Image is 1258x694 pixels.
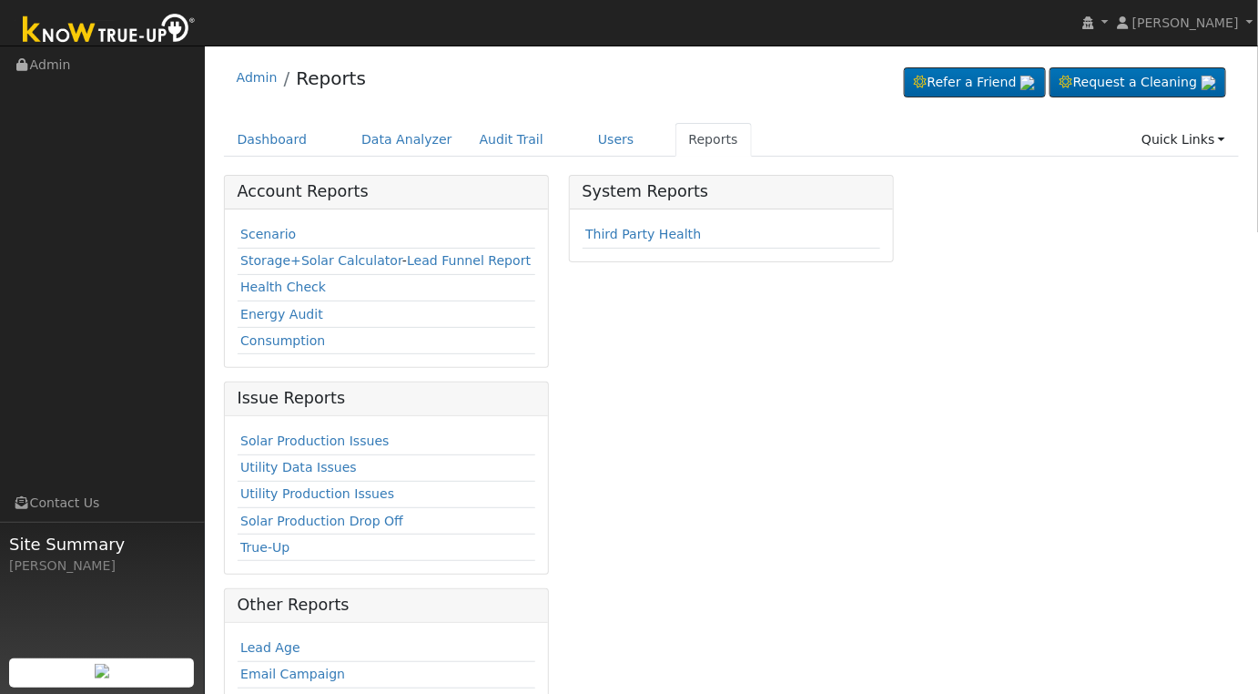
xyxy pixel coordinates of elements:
a: Quick Links [1128,123,1239,157]
a: Solar Production Drop Off [240,514,403,528]
a: Admin [237,70,278,85]
span: Site Summary [9,532,195,556]
a: Scenario [240,227,296,241]
img: retrieve [1202,76,1216,90]
img: retrieve [1020,76,1035,90]
a: Storage+Solar Calculator [240,253,402,268]
h5: Issue Reports [238,389,536,408]
h5: Other Reports [238,596,536,615]
a: Data Analyzer [348,123,466,157]
a: Email Campaign [240,667,345,681]
a: Request a Cleaning [1050,67,1226,98]
a: Energy Audit [240,307,323,321]
img: Know True-Up [14,10,205,51]
a: Lead Age [240,640,300,655]
a: Users [584,123,648,157]
a: Third Party Health [585,227,701,241]
a: Dashboard [224,123,321,157]
a: Consumption [240,333,325,348]
span: [PERSON_NAME] [1132,15,1239,30]
a: Reports [296,67,366,89]
div: [PERSON_NAME] [9,556,195,576]
a: Health Check [240,280,326,294]
h5: Account Reports [238,182,536,201]
a: Lead Funnel Report [407,253,531,268]
a: Audit Trail [466,123,557,157]
td: - [238,248,536,274]
img: retrieve [95,664,109,679]
a: Solar Production Issues [240,434,389,448]
h5: System Reports [583,182,881,201]
a: Utility Production Issues [240,486,394,501]
a: Reports [675,123,752,157]
a: Refer a Friend [904,67,1046,98]
a: True-Up [240,540,289,555]
a: Utility Data Issues [240,460,357,475]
